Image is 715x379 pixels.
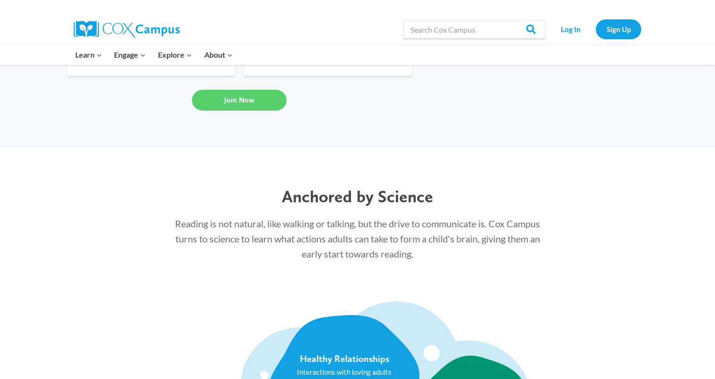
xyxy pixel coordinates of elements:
div: Healthy Relationships [300,353,389,364]
input: Search Cox Campus [403,20,545,39]
a: Sign Up [596,19,641,39]
p: Reading is not natural, like walking or talking, but the drive to communicate is. Cox Campus turn... [174,216,541,261]
button: Child menu of Explore [152,45,198,65]
img: Cox Campus [74,21,180,38]
nav: Secondary Navigation [550,19,641,39]
span: Join Now [224,95,254,104]
button: Child menu of Engage [108,45,152,65]
button: Child menu of Learn [69,45,108,65]
span: Anchored by Science [282,186,433,207]
nav: Primary Navigation [69,45,238,65]
a: Join Now [192,90,287,111]
a: Log In [550,19,591,39]
button: Child menu of About [198,45,239,65]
